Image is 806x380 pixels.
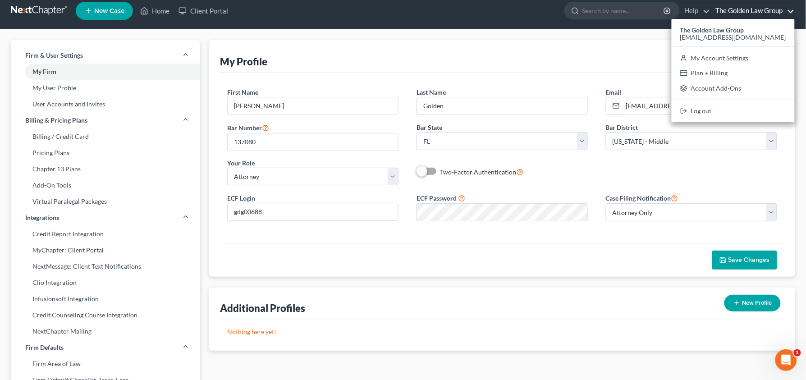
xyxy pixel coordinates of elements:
a: Credit Counseling Course Integration [11,307,200,323]
span: 1 [794,349,801,357]
a: Add-On Tools [11,177,200,193]
span: Billing & Pricing Plans [25,116,87,125]
a: Clio Integration [11,275,200,291]
input: Search by name... [582,2,665,19]
button: New Profile [724,295,781,311]
span: Last Name [417,88,446,96]
div: The Golden Law Group [672,19,795,122]
span: Firm Defaults [25,343,64,352]
a: The Golden Law Group [711,3,795,19]
span: Save Changes [728,256,770,264]
label: ECF Login [227,193,255,203]
p: Nothing here yet! [227,327,777,336]
a: Billing & Pricing Plans [11,112,200,128]
span: Your Role [227,159,255,167]
span: [EMAIL_ADDRESS][DOMAIN_NAME] [680,33,786,41]
a: MyChapter: Client Portal [11,242,200,258]
a: NextMessage: Client Text Notifications [11,258,200,275]
a: NextChapter Mailing [11,323,200,339]
a: Account Add-Ons [672,81,795,96]
a: Home [136,3,174,19]
label: Bar Number [227,122,269,133]
span: Firm & User Settings [25,51,83,60]
span: Two-Factor Authentication [440,168,516,176]
span: Integrations [25,213,59,222]
label: ECF Password [417,193,457,203]
a: Client Portal [174,3,233,19]
a: Help [680,3,710,19]
input: Enter first name... [228,97,398,114]
span: Email [606,88,622,96]
a: Credit Report Integration [11,226,200,242]
a: Firm Defaults [11,339,200,356]
input: # [228,133,398,151]
a: Plan + Billing [672,65,795,81]
label: Bar State [417,123,442,132]
a: Billing / Credit Card [11,128,200,145]
div: Additional Profiles [220,302,305,315]
div: My Profile [220,55,267,68]
a: Pricing Plans [11,145,200,161]
a: Integrations [11,210,200,226]
a: Chapter 13 Plans [11,161,200,177]
span: First Name [227,88,258,96]
a: Infusionsoft Integration [11,291,200,307]
button: Save Changes [712,251,777,270]
input: Enter ecf login... [228,203,398,220]
a: My User Profile [11,80,200,96]
a: Firm & User Settings [11,47,200,64]
span: New Case [94,8,124,14]
label: Bar District [606,123,638,132]
a: My Account Settings [672,50,795,66]
iframe: Intercom live chat [775,349,797,371]
label: Case Filing Notification [606,192,678,203]
a: Firm Area of Law [11,356,200,372]
strong: The Golden Law Group [680,26,744,34]
a: User Accounts and Invites [11,96,200,112]
input: Enter last name... [417,97,587,114]
input: Enter email... [623,97,777,114]
a: Virtual Paralegal Packages [11,193,200,210]
a: My Firm [11,64,200,80]
a: Log out [672,104,795,119]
